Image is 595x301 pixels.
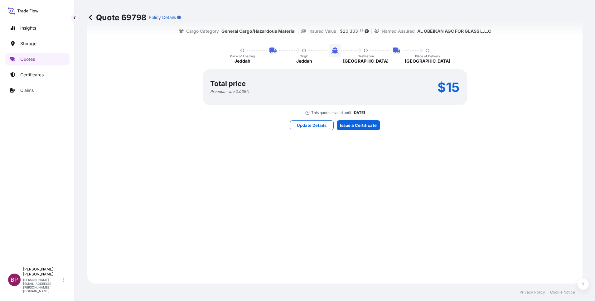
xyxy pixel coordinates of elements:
p: Place of Loading [230,54,255,58]
p: Insights [20,25,36,31]
p: Quote 69798 [87,12,146,22]
p: Certificates [20,72,44,78]
p: [GEOGRAPHIC_DATA] [343,58,389,64]
p: Origin [300,54,308,58]
a: Claims [5,84,70,97]
a: Certificates [5,69,70,81]
p: Claims [20,87,34,93]
p: Storage [20,41,36,47]
p: [PERSON_NAME][EMAIL_ADDRESS][PERSON_NAME][DOMAIN_NAME] [23,278,62,293]
a: Insights [5,22,70,34]
span: BP [11,277,18,283]
a: Storage [5,37,70,50]
p: Total price [210,80,246,87]
a: Privacy Policy [520,290,545,295]
p: Premium rate 0.035 % [210,89,249,94]
p: Policy Details [149,14,176,21]
button: Issue a Certificate [337,120,380,130]
p: Jeddah [235,58,250,64]
p: [GEOGRAPHIC_DATA] [405,58,450,64]
p: This quote is valid until [311,110,351,115]
p: Place of Delivery [415,54,440,58]
a: Quotes [5,53,70,65]
p: Jeddah [296,58,312,64]
p: Update Details [297,122,327,128]
p: Destination [358,54,374,58]
p: Quotes [20,56,35,62]
a: Cookie Notice [550,290,575,295]
p: Issue a Certificate [340,122,377,128]
p: $15 [438,82,460,92]
p: [PERSON_NAME] [PERSON_NAME] [23,267,62,277]
button: Update Details [290,120,334,130]
p: [DATE] [352,110,365,115]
